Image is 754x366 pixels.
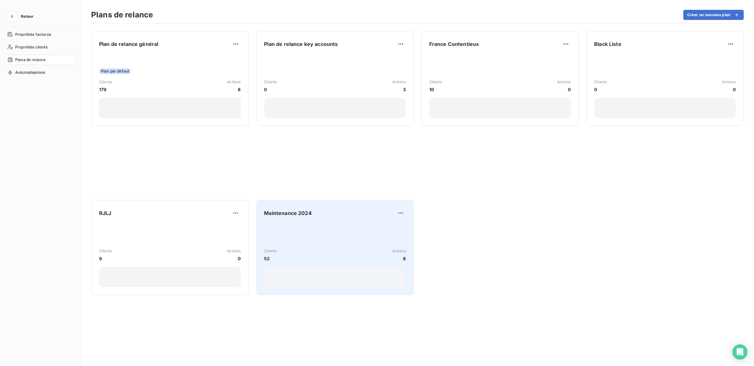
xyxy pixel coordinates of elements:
[732,344,748,360] div: Open Intercom Messenger
[392,79,406,85] span: Actions
[99,79,112,85] span: Clients
[91,9,153,21] h3: Plans de relance
[227,79,241,85] span: Actions
[594,86,607,93] span: 0
[5,67,76,78] a: Automatisations
[557,79,571,85] span: Actions
[429,86,442,93] span: 10
[264,79,277,85] span: Clients
[99,209,111,217] span: RJLJ
[21,15,34,18] span: Retour
[594,40,622,48] span: Black Liste
[264,86,277,93] span: 0
[227,248,241,254] span: Actions
[264,248,277,254] span: Clients
[5,29,76,40] a: Propriétés factures
[722,79,736,85] span: Actions
[15,57,46,63] span: Plans de relance
[429,79,442,85] span: Clients
[227,86,241,93] span: 8
[15,70,45,75] span: Automatisations
[264,255,277,262] span: 52
[264,40,338,48] span: Plan de relance key accounts
[99,40,158,48] span: Plan de relance général
[15,32,51,37] span: Propriétés factures
[722,86,736,93] span: 0
[392,86,406,93] span: 3
[5,55,76,65] a: Plans de relance
[683,10,744,20] button: Créer un nouveau plan
[99,68,131,74] span: Plan par défaut
[5,42,76,52] a: Propriétés clients
[227,255,241,262] span: 0
[5,11,39,22] button: Retour
[15,44,47,50] span: Propriétés clients
[429,40,479,48] span: France Contentieux
[392,248,406,254] span: Actions
[264,209,312,217] span: Maintenance 2024
[99,248,112,254] span: Clients
[99,86,112,93] span: 179
[99,255,112,262] span: 9
[557,86,571,93] span: 0
[392,255,406,262] span: 8
[594,79,607,85] span: Clients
